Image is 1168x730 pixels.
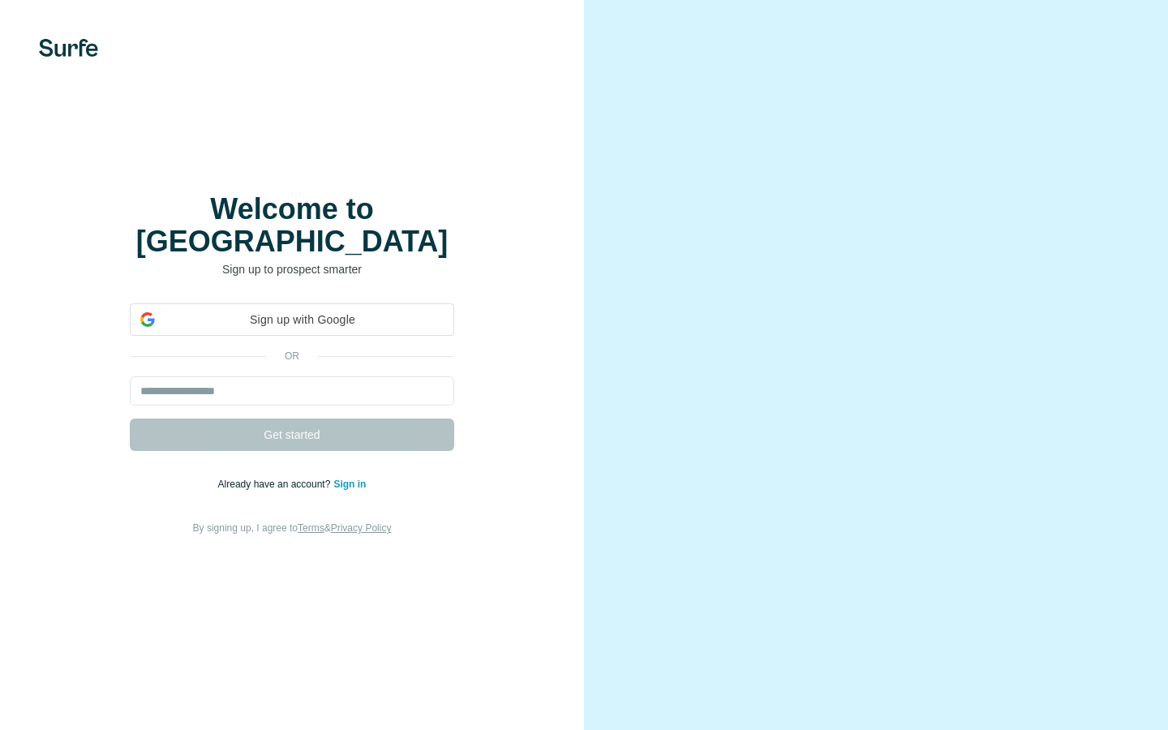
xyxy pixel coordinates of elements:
a: Privacy Policy [331,522,392,534]
p: or [266,349,318,363]
span: Sign up with Google [161,311,444,328]
a: Sign in [333,479,366,490]
img: Surfe's logo [39,39,98,57]
h1: Welcome to [GEOGRAPHIC_DATA] [130,193,454,258]
div: Sign up with Google [130,303,454,336]
a: Terms [298,522,324,534]
span: By signing up, I agree to & [193,522,392,534]
p: Sign up to prospect smarter [130,261,454,277]
span: Already have an account? [218,479,334,490]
